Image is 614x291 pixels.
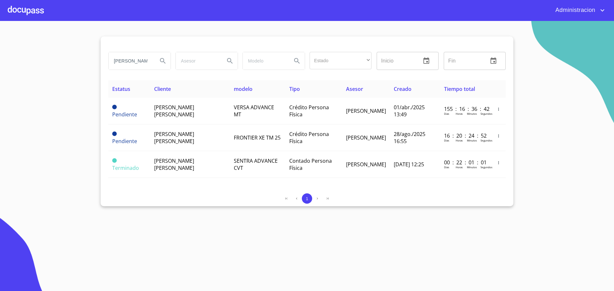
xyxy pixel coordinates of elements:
span: [PERSON_NAME] [PERSON_NAME] [154,157,194,171]
p: 155 : 16 : 36 : 42 [444,105,488,112]
span: Pendiente [112,138,137,145]
span: Tiempo total [444,85,475,92]
span: modelo [234,85,253,92]
div: ​ [310,52,371,69]
span: VERSA ADVANCE MT [234,104,274,118]
span: Crédito Persona Física [289,104,329,118]
p: Segundos [480,139,492,142]
span: 28/ago./2025 16:55 [394,131,425,145]
span: Terminado [112,158,117,163]
p: 16 : 20 : 24 : 52 [444,132,488,139]
button: account of current user [550,5,606,15]
span: Terminado [112,164,139,171]
p: Horas [456,112,463,115]
p: Horas [456,165,463,169]
span: [PERSON_NAME] [346,107,386,114]
button: Search [289,53,305,69]
span: Tipo [289,85,300,92]
span: [PERSON_NAME] [PERSON_NAME] [154,131,194,145]
span: Contado Persona Física [289,157,332,171]
p: Horas [456,139,463,142]
span: Pendiente [112,111,137,118]
input: search [243,52,287,70]
span: [PERSON_NAME] [346,134,386,141]
p: 00 : 22 : 01 : 01 [444,159,488,166]
span: [DATE] 12:25 [394,161,424,168]
p: Dias [444,139,449,142]
p: Dias [444,112,449,115]
span: Crédito Persona Física [289,131,329,145]
span: FRONTIER XE TM 25 [234,134,281,141]
button: Search [155,53,171,69]
p: Segundos [480,112,492,115]
span: Pendiente [112,105,117,109]
button: Search [222,53,238,69]
span: Cliente [154,85,171,92]
p: Minutos [467,139,477,142]
button: 1 [302,193,312,204]
p: Minutos [467,112,477,115]
span: [PERSON_NAME] [346,161,386,168]
p: Segundos [480,165,492,169]
span: SENTRA ADVANCE CVT [234,157,278,171]
input: search [109,52,153,70]
span: Asesor [346,85,363,92]
span: 01/abr./2025 13:49 [394,104,425,118]
p: Minutos [467,165,477,169]
span: [PERSON_NAME] [PERSON_NAME] [154,104,194,118]
span: 1 [306,196,308,201]
span: Pendiente [112,131,117,136]
span: Creado [394,85,411,92]
input: search [176,52,220,70]
span: Administracion [550,5,599,15]
p: Dias [444,165,449,169]
span: Estatus [112,85,130,92]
